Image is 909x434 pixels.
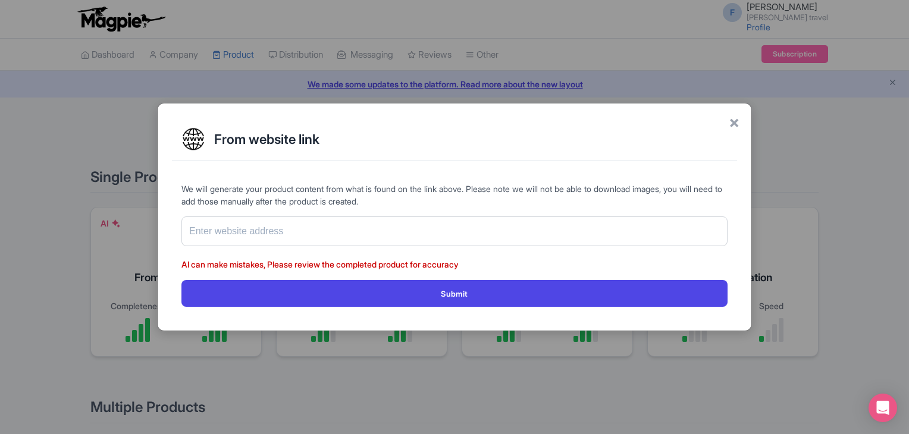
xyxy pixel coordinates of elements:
[181,258,728,271] p: AI can make mistakes, Please review the completed product for accuracy
[181,216,728,246] input: Enter website address
[181,183,728,207] p: We will generate your product content from what is found on the link above. Please note we will n...
[214,132,728,146] h2: From website link
[729,109,739,134] span: ×
[181,280,728,307] button: Submit
[869,394,897,422] div: Open Intercom Messenger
